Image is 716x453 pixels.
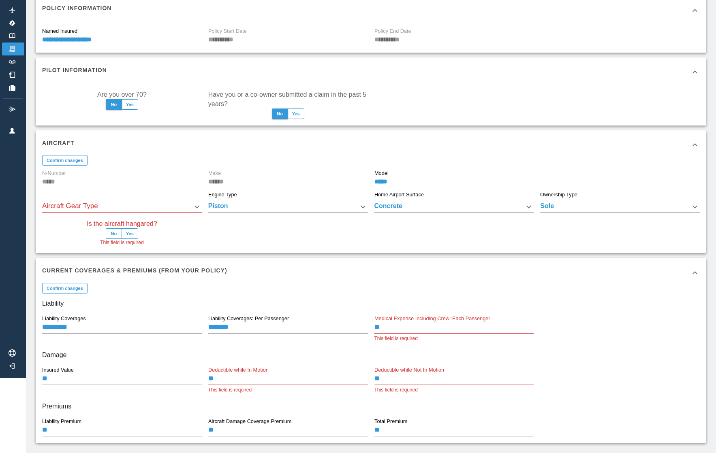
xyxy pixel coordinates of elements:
label: Liability Coverages: Per Passenger [208,315,289,322]
span: This field is required [100,239,143,247]
label: Ownership Type [540,191,577,198]
button: Confirm changes [42,155,88,166]
div: Sole [540,201,700,213]
label: Named Insured [42,28,77,35]
p: This field is required [374,386,534,394]
h6: Policy Information [42,4,111,13]
h6: Premiums [42,401,700,412]
label: Deductible while In Motion [208,366,269,374]
label: Make [208,170,221,177]
button: Yes [122,99,138,110]
div: Piston [208,201,368,213]
button: Confirm changes [42,283,88,293]
h6: Aircraft [42,138,75,147]
label: Liability Premium [42,418,81,425]
div: Current Coverages & Premiums (from your policy) [36,258,706,287]
label: Total Premium [374,418,407,425]
label: Are you over 70? [97,90,147,99]
button: Yes [288,108,304,119]
label: Engine Type [208,191,237,198]
p: This field is required [374,335,534,343]
div: Pilot Information [36,57,706,87]
button: No [106,228,122,239]
label: Medical Expense Including Crew: Each Passenger [374,315,490,322]
button: Yes [122,228,138,239]
label: Aircraft Damage Coverage Premium [208,418,291,425]
label: Insured Value [42,366,74,374]
label: Policy Start Date [208,28,247,35]
h6: Pilot Information [42,66,107,74]
label: N-Number [42,170,66,177]
label: Have you or a co-owner submitted a claim in the past 5 years? [208,90,368,108]
p: This field is required [208,386,368,394]
label: Home Airport Surface [374,191,424,198]
button: No [272,108,288,119]
div: Concrete [374,201,534,213]
div: Aircraft [36,130,706,160]
label: Deductible while Not In Motion [374,366,444,374]
h6: Liability [42,298,700,309]
label: Model [374,170,389,177]
button: No [106,99,122,110]
label: Liability Coverages [42,315,86,322]
label: Is the aircraft hangared? [87,219,157,228]
h6: Current Coverages & Premiums (from your policy) [42,266,227,275]
label: Policy End Date [374,28,411,35]
h6: Damage [42,349,700,361]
